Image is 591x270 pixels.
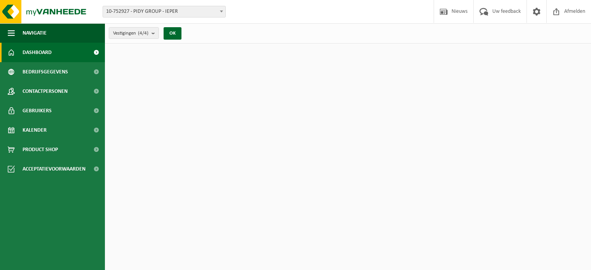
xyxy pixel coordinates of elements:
span: Acceptatievoorwaarden [23,159,85,179]
span: Gebruikers [23,101,52,120]
span: Vestigingen [113,28,148,39]
span: Navigatie [23,23,47,43]
span: Kalender [23,120,47,140]
span: Bedrijfsgegevens [23,62,68,82]
span: Dashboard [23,43,52,62]
span: Contactpersonen [23,82,68,101]
button: Vestigingen(4/4) [109,27,159,39]
span: Product Shop [23,140,58,159]
button: OK [164,27,181,40]
count: (4/4) [138,31,148,36]
span: 10-752927 - PIDY GROUP - IEPER [103,6,225,17]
